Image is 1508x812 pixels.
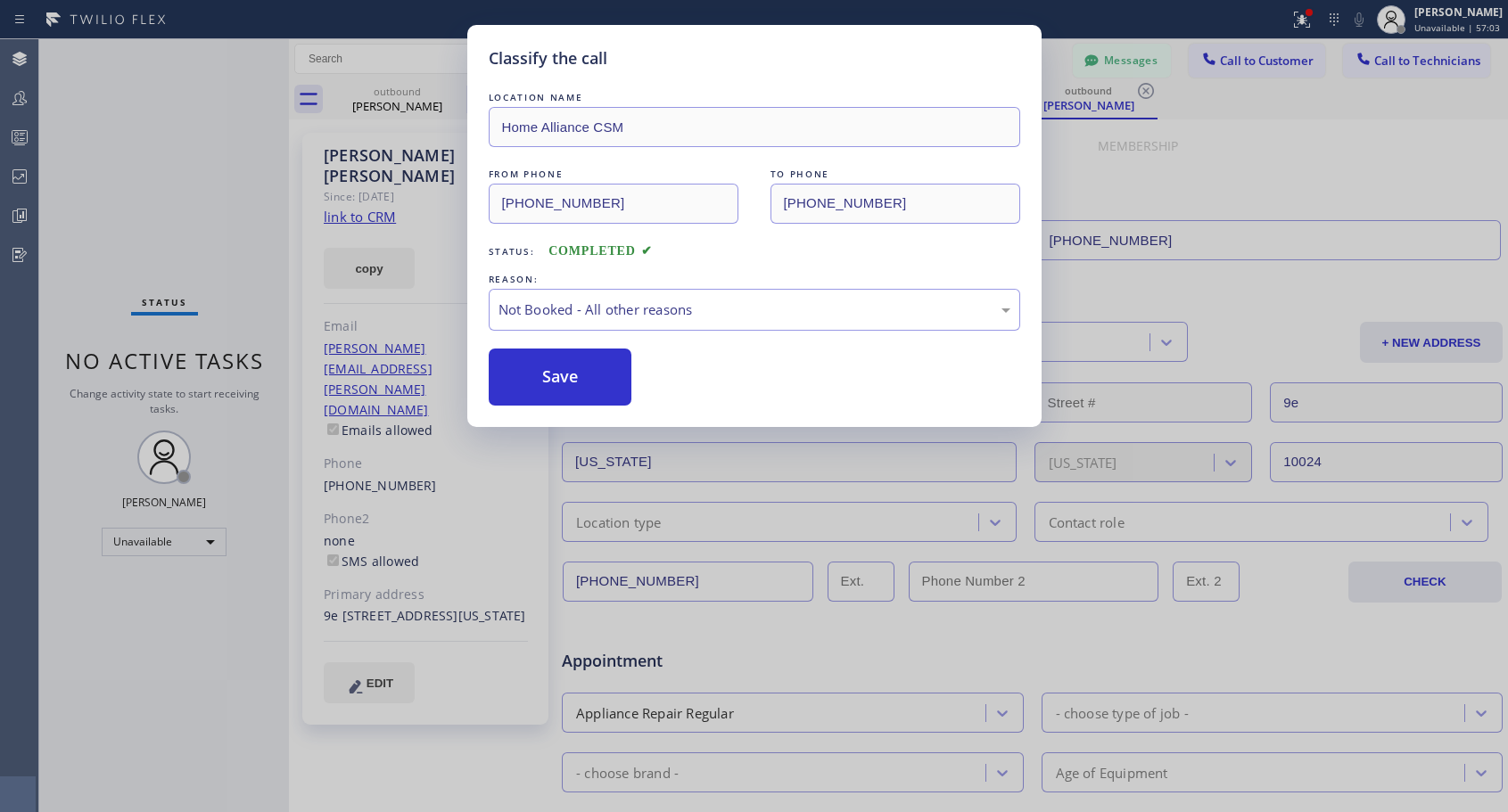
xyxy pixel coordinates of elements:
[770,184,1020,224] input: To phone
[489,46,607,70] h5: Classify the call
[770,165,1020,184] div: TO PHONE
[489,184,738,224] input: From phone
[489,245,535,258] span: Status:
[489,270,1020,289] div: REASON:
[548,244,652,258] span: COMPLETED
[489,165,738,184] div: FROM PHONE
[489,88,1020,107] div: LOCATION NAME
[499,299,1010,320] div: Not Booked - All other reasons
[489,349,632,406] button: Save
